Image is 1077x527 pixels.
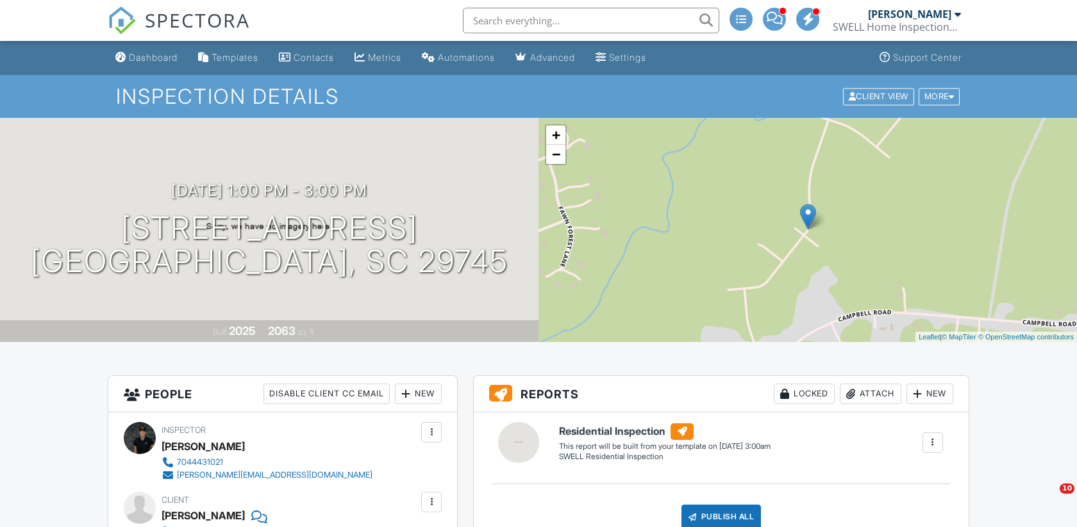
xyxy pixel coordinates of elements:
a: Support Center [874,46,967,70]
a: Contacts [274,46,339,70]
div: New [906,384,953,404]
a: © MapTiler [942,333,976,341]
div: SWELL Home Inspections LLC [833,20,961,33]
div: Contacts [294,52,334,63]
span: sq. ft. [297,327,315,337]
a: Automations (Advanced) [417,46,500,70]
h3: Reports [474,376,969,412]
a: Zoom out [546,145,565,164]
a: Client View [842,91,917,101]
div: Disable Client CC Email [263,384,390,404]
a: SPECTORA [108,17,250,44]
input: Search everything... [463,8,719,33]
a: Zoom in [546,126,565,145]
a: Advanced [510,46,580,70]
div: SWELL Residential Inspection [559,451,771,462]
img: The Best Home Inspection Software - Spectora [108,6,136,35]
span: SPECTORA [145,6,250,33]
div: [PERSON_NAME] [162,506,245,525]
h3: People [108,376,457,412]
span: 10 [1060,483,1074,494]
div: Metrics [368,52,401,63]
div: Support Center [893,52,962,63]
a: Dashboard [110,46,183,70]
a: 7044431021 [162,456,372,469]
div: [PERSON_NAME] [162,437,245,456]
div: [PERSON_NAME][EMAIL_ADDRESS][DOMAIN_NAME] [177,470,372,480]
div: Automations [438,52,495,63]
h1: [STREET_ADDRESS] [GEOGRAPHIC_DATA], SC 29745 [31,211,508,279]
div: Settings [609,52,646,63]
div: Client View [843,88,914,105]
div: [PERSON_NAME] [868,8,951,20]
div: 2025 [229,324,256,337]
iframe: Intercom live chat [1033,483,1064,514]
div: Templates [212,52,258,63]
div: New [395,384,442,404]
h3: [DATE] 1:00 pm - 3:00 pm [171,182,367,199]
div: 2063 [268,324,296,337]
a: Templates [193,46,263,70]
span: Inspector [162,425,206,435]
div: | [915,332,1077,343]
h6: Residential Inspection [559,423,771,440]
div: Advanced [530,52,575,63]
div: More [919,88,960,105]
a: [PERSON_NAME][EMAIL_ADDRESS][DOMAIN_NAME] [162,469,372,482]
a: Leaflet [919,333,940,341]
a: Settings [590,46,651,70]
a: Metrics [349,46,406,70]
span: Built [213,327,227,337]
span: Client [162,495,189,505]
div: Attach [840,384,901,404]
div: Locked [774,384,835,404]
a: © OpenStreetMap contributors [978,333,1074,341]
div: This report will be built from your template on [DATE] 3:00am [559,441,771,451]
h1: Inspection Details [116,85,961,108]
div: Dashboard [129,52,178,63]
div: 7044431021 [177,457,223,467]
